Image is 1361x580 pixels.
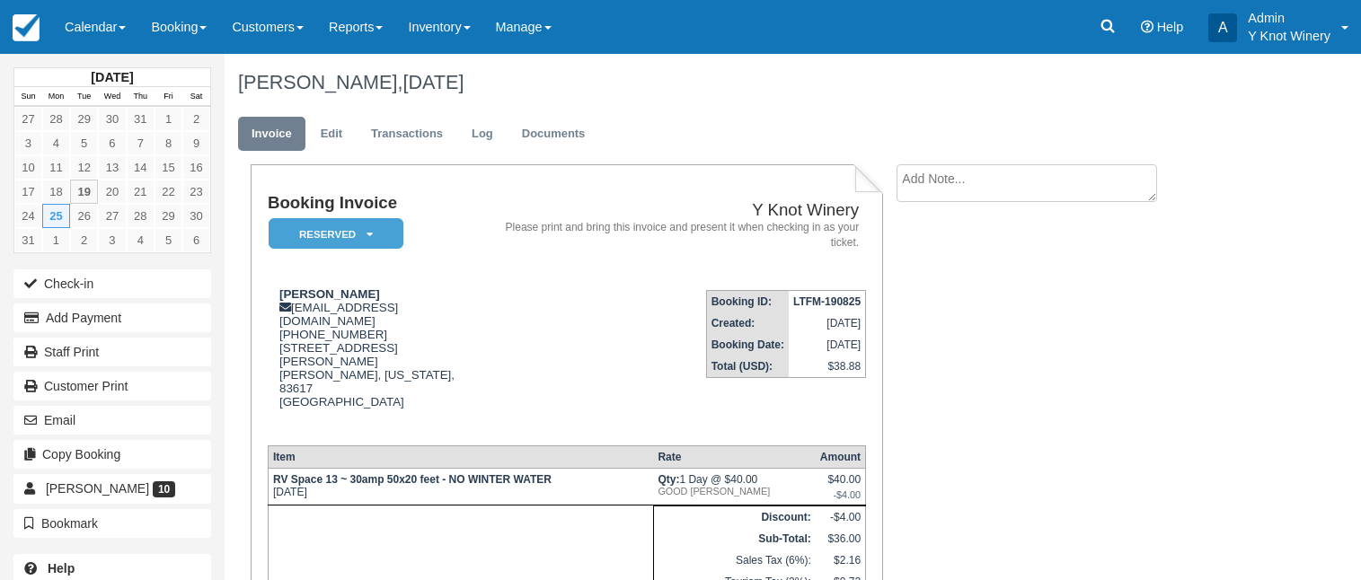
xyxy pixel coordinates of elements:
a: 29 [155,204,182,228]
strong: [DATE] [91,70,133,84]
a: [PERSON_NAME] 10 [13,474,211,503]
th: Fri [155,87,182,107]
a: 8 [155,131,182,155]
button: Check-in [13,269,211,298]
strong: [PERSON_NAME] [279,287,380,301]
a: 20 [98,180,126,204]
a: 6 [182,228,210,252]
span: 10 [153,481,175,497]
a: 1 [42,228,70,252]
button: Email [13,406,211,435]
th: Total (USD): [706,356,789,378]
a: 5 [155,228,182,252]
a: 27 [98,204,126,228]
a: 24 [14,204,42,228]
a: 29 [70,107,98,131]
th: Wed [98,87,126,107]
th: Rate [653,446,815,469]
a: 5 [70,131,98,155]
a: 31 [127,107,155,131]
a: 21 [127,180,155,204]
td: [DATE] [268,469,653,505]
h2: Y Knot Winery [497,201,860,220]
a: 23 [182,180,210,204]
th: Thu [127,87,155,107]
div: [EMAIL_ADDRESS][DOMAIN_NAME] [PHONE_NUMBER] [STREET_ADDRESS][PERSON_NAME] [PERSON_NAME], [US_STAT... [268,287,490,431]
strong: Qty [658,473,679,486]
a: 22 [155,180,182,204]
td: [DATE] [789,334,866,356]
th: Booking Date: [706,334,789,356]
a: Transactions [358,117,456,152]
td: [DATE] [789,312,866,334]
th: Mon [42,87,70,107]
td: $2.16 [816,549,866,571]
th: Booking ID: [706,291,789,313]
p: Admin [1248,9,1330,27]
span: [DATE] [402,71,464,93]
a: 4 [42,131,70,155]
a: 17 [14,180,42,204]
th: Item [268,446,653,469]
a: 13 [98,155,126,180]
td: -$4.00 [816,506,866,529]
a: 14 [127,155,155,180]
a: Documents [508,117,599,152]
a: Staff Print [13,338,211,366]
a: 27 [14,107,42,131]
a: 19 [70,180,98,204]
a: 30 [182,204,210,228]
h1: Booking Invoice [268,194,490,213]
em: Reserved [269,218,403,250]
td: Sales Tax (6%): [653,549,815,571]
a: 16 [182,155,210,180]
strong: RV Space 13 ~ 30amp 50x20 feet - NO WINTER WATER [273,473,552,486]
span: Help [1157,20,1184,34]
h1: [PERSON_NAME], [238,72,1232,93]
th: Created: [706,312,789,334]
button: Copy Booking [13,440,211,469]
th: Amount [816,446,866,469]
th: Tue [70,87,98,107]
a: 28 [127,204,155,228]
b: Help [48,561,75,576]
a: 15 [155,155,182,180]
span: [PERSON_NAME] [46,481,149,496]
a: 25 [42,204,70,228]
p: Y Knot Winery [1248,27,1330,45]
div: $40.00 [820,473,861,500]
i: Help [1141,21,1153,33]
button: Bookmark [13,509,211,538]
a: 2 [182,107,210,131]
th: Sub-Total: [653,528,815,549]
a: Invoice [238,117,305,152]
a: 6 [98,131,126,155]
a: Log [458,117,507,152]
a: 28 [42,107,70,131]
address: Please print and bring this invoice and present it when checking in as your ticket. [497,220,860,250]
div: A [1208,13,1237,42]
button: Add Payment [13,303,211,332]
a: 10 [14,155,42,180]
a: 11 [42,155,70,180]
a: 9 [182,131,210,155]
em: GOOD [PERSON_NAME] [658,486,810,497]
img: checkfront-main-nav-mini-logo.png [13,14,40,41]
td: 1 Day @ $40.00 [653,469,815,505]
a: Reserved [268,217,397,250]
strong: LTFM-190825 [793,295,861,308]
a: Customer Print [13,372,211,400]
a: 3 [14,131,42,155]
th: Sat [182,87,210,107]
em: -$4.00 [820,489,861,500]
td: $38.88 [789,356,866,378]
a: 4 [127,228,155,252]
a: 26 [70,204,98,228]
a: 2 [70,228,98,252]
th: Discount: [653,506,815,529]
a: 12 [70,155,98,180]
a: 18 [42,180,70,204]
th: Sun [14,87,42,107]
a: 31 [14,228,42,252]
a: Edit [307,117,356,152]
